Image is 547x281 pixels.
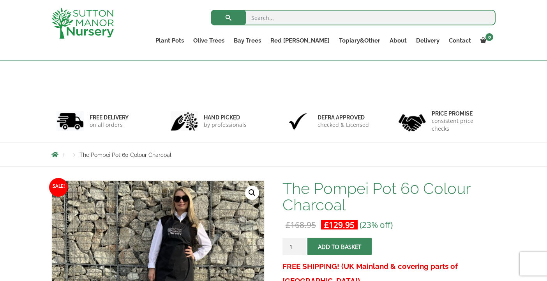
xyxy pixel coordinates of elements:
a: Plant Pots [151,35,189,46]
a: Bay Trees [229,35,266,46]
img: 3.jpg [284,111,312,131]
p: checked & Licensed [318,121,369,129]
p: on all orders [90,121,129,129]
a: About [385,35,411,46]
nav: Breadcrumbs [51,151,496,158]
span: The Pompei Pot 60 Colour Charcoal [79,152,171,158]
span: £ [324,219,329,230]
span: £ [286,219,290,230]
a: View full-screen image gallery [245,186,259,200]
img: logo [51,8,114,39]
span: Sale! [49,178,68,197]
img: 2.jpg [171,111,198,131]
a: Red [PERSON_NAME] [266,35,334,46]
a: Delivery [411,35,444,46]
button: Add to basket [307,238,372,255]
h6: FREE DELIVERY [90,114,129,121]
bdi: 129.95 [324,219,355,230]
span: (23% off) [360,219,393,230]
p: consistent price checks [432,117,491,133]
img: 4.jpg [399,109,426,133]
a: Contact [444,35,476,46]
a: Olive Trees [189,35,229,46]
h6: hand picked [204,114,247,121]
h6: Price promise [432,110,491,117]
p: by professionals [204,121,247,129]
a: 0 [476,35,496,46]
h6: Defra approved [318,114,369,121]
h1: The Pompei Pot 60 Colour Charcoal [282,180,496,213]
img: 1.jpg [56,111,84,131]
a: Topiary&Other [334,35,385,46]
span: 0 [485,33,493,41]
input: Search... [211,10,496,25]
bdi: 168.95 [286,219,316,230]
input: Product quantity [282,238,306,255]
